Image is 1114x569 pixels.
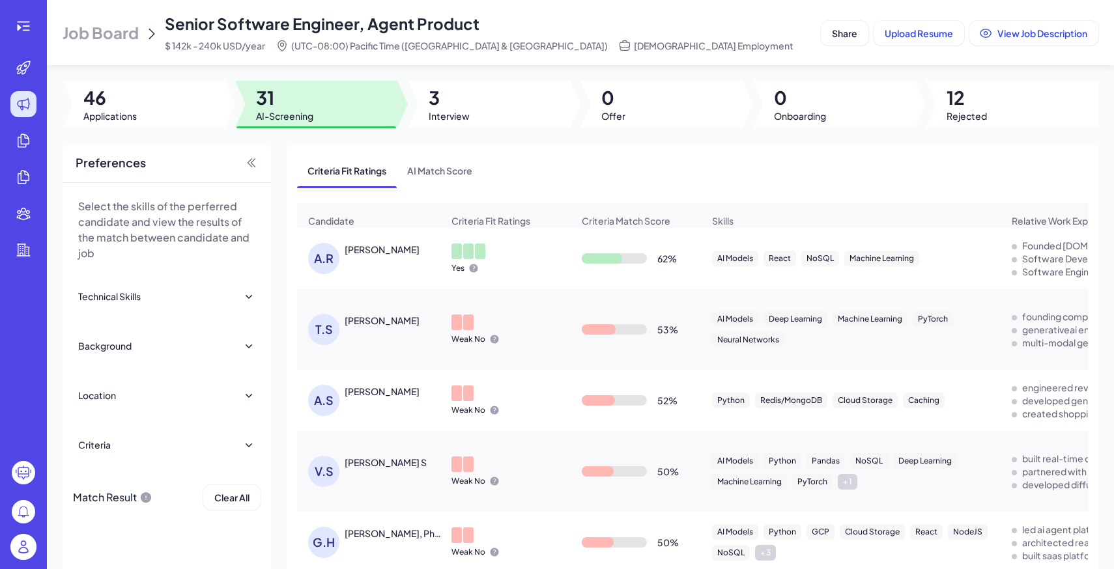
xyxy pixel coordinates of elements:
span: Interview [429,109,470,122]
div: T.S [308,314,339,345]
span: Criteria Fit Ratings [451,214,530,227]
div: + 1 [838,474,857,490]
span: 12 [947,86,987,109]
div: G.H [308,527,339,558]
span: Offer [601,109,625,122]
div: NodeJS [948,524,988,540]
div: AI Models [712,311,758,327]
div: React [910,524,943,540]
span: Preferences [76,154,146,172]
span: (UTC-08:00) Pacific Time ([GEOGRAPHIC_DATA] & [GEOGRAPHIC_DATA]) [291,39,608,52]
button: Clear All [203,485,261,510]
div: Location [78,389,116,402]
div: NoSQL [801,251,839,266]
span: 3 [429,86,470,109]
div: Background [78,339,132,352]
div: Python [764,453,801,469]
div: Python [712,393,750,408]
img: user_logo.png [10,534,36,560]
span: $ 142k - 240k USD/year [165,39,265,52]
div: AI Models [712,524,758,540]
div: 52 % [657,394,678,407]
div: Match Result [73,485,152,510]
span: Onboarding [774,109,826,122]
div: NoSQL [850,453,888,469]
div: Technical Skills [78,290,141,303]
span: Job Board [63,22,139,43]
div: Tony Siu [345,314,420,327]
div: React [764,251,796,266]
span: Applications [83,109,137,122]
div: Pandas [807,453,845,469]
div: Criteria [78,438,111,451]
span: Share [832,27,857,39]
div: Python [764,524,801,540]
p: Weak No [451,405,485,415]
div: George Hu, Ph.D. [345,527,441,540]
div: Deep Learning [893,453,957,469]
span: 31 [256,86,313,109]
span: [DEMOGRAPHIC_DATA] Employment [634,39,793,52]
div: GCP [807,524,835,540]
span: 0 [774,86,826,109]
div: A.R [308,243,339,274]
div: Cloud Storage [833,393,898,408]
div: 62 % [657,252,677,265]
span: 46 [83,86,137,109]
p: Weak No [451,547,485,557]
div: Neural Networks [712,332,784,348]
span: Criteria Fit Ratings [297,154,397,187]
div: V.S [308,456,339,487]
span: Candidate [308,214,354,227]
div: Abrar Rahman [345,243,420,256]
span: Clear All [214,492,250,503]
div: 50 % [657,465,679,478]
span: Senior Software Engineer, Agent Product [165,14,479,33]
div: Redis/MongoDB [755,393,827,408]
div: 50 % [657,536,679,549]
div: Vamsi S [345,456,427,469]
button: Upload Resume [874,21,964,46]
span: View Job Description [997,27,1087,39]
div: AI Models [712,453,758,469]
span: AI Match Score [397,154,483,187]
div: NoSQL [712,545,750,561]
span: Rejected [947,109,987,122]
p: Weak No [451,334,485,344]
button: View Job Description [969,21,1098,46]
p: Weak No [451,476,485,486]
span: 0 [601,86,625,109]
div: AI Models [712,251,758,266]
div: + 3 [755,545,776,561]
div: Cloud Storage [840,524,905,540]
p: Select the skills of the perferred candidate and view the results of the match between candidate ... [78,199,255,261]
div: PyTorch [792,474,833,490]
div: Deep Learning [764,311,827,327]
div: PyTorch [913,311,953,327]
div: Machine Learning [833,311,907,327]
span: Upload Resume [885,27,953,39]
div: Machine Learning [844,251,919,266]
div: Caching [903,393,945,408]
div: 53 % [657,323,678,336]
div: Akash Shindhe [345,385,420,398]
span: Skills [712,214,734,227]
p: Yes [451,263,464,273]
div: Machine Learning [712,474,787,490]
div: A.S [308,385,339,416]
span: Criteria Match Score [582,214,670,227]
span: AI-Screening [256,109,313,122]
button: Share [821,21,868,46]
